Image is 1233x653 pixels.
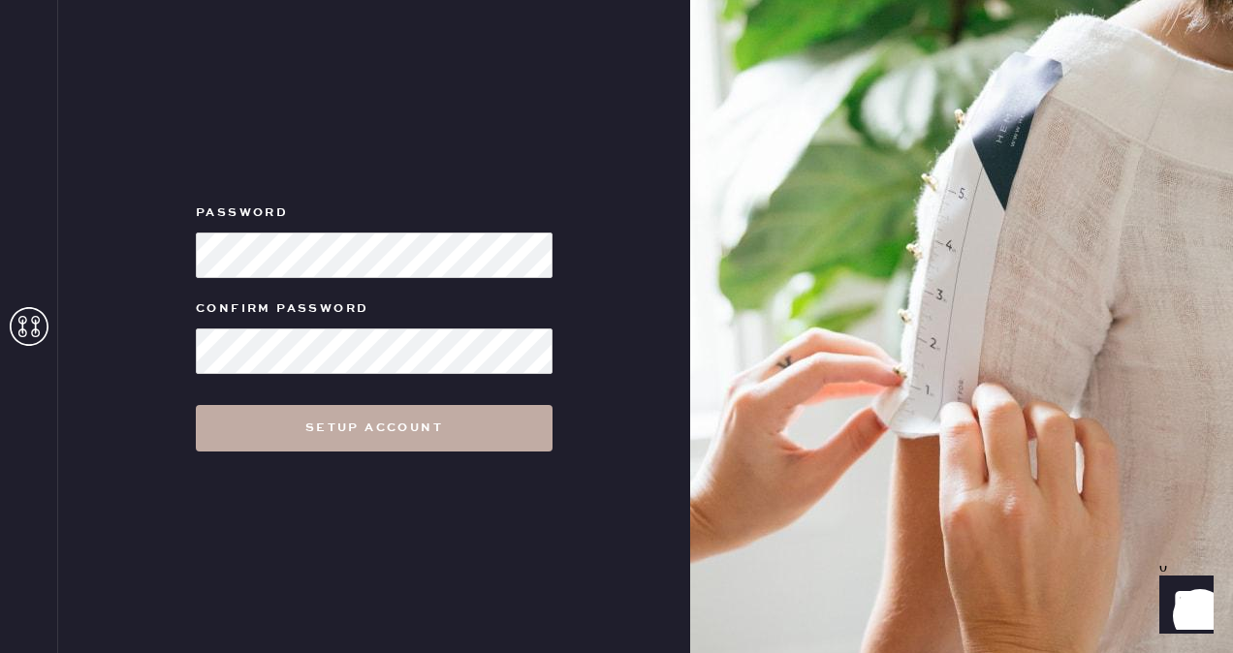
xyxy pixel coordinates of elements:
label: Confirm Password [196,297,553,321]
button: Setup Account [196,405,553,451]
label: Password [196,202,553,225]
iframe: Front Chat [1141,566,1224,649]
